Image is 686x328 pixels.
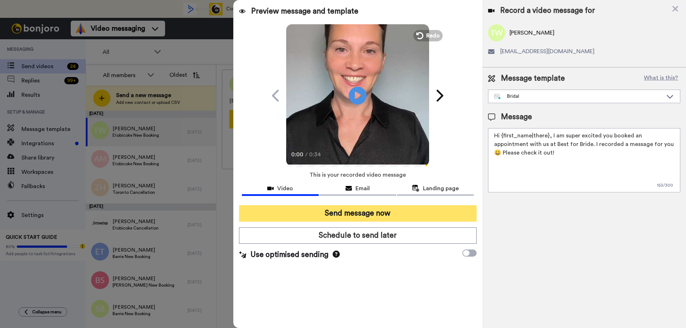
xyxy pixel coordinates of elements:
button: Schedule to send later [239,227,477,244]
span: Landing page [423,184,459,193]
div: Bridal [494,93,663,100]
span: Use optimised sending [250,249,328,260]
img: nextgen-template.svg [494,94,501,100]
span: 0:00 [291,150,304,159]
span: Email [356,184,370,193]
span: Message [501,112,532,122]
textarea: Hi {first_name|there}, I am super excited you booked an appointment with us at Best for Bride. I ... [488,128,680,192]
button: Send message now [239,205,477,222]
span: 0:34 [309,150,322,159]
span: Video [277,184,293,193]
span: / [305,150,308,159]
span: Message template [501,73,565,84]
span: This is your recorded video message [309,167,406,183]
button: What is this? [642,73,680,84]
